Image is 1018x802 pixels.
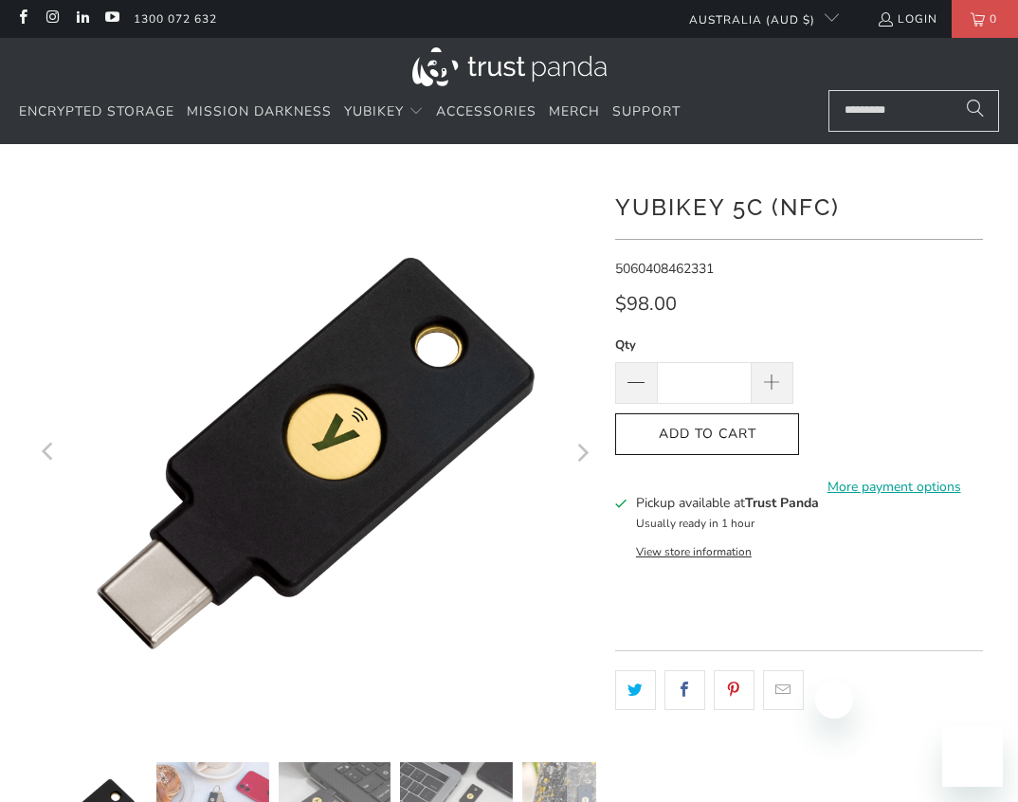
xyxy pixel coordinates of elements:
[714,670,754,710] a: Share this on Pinterest
[19,90,174,135] a: Encrypted Storage
[436,102,536,120] span: Accessories
[344,90,424,135] summary: YubiKey
[828,90,999,132] input: Search...
[615,260,714,278] span: 5060408462331
[344,102,404,120] span: YubiKey
[745,494,819,512] b: Trust Panda
[567,173,597,734] button: Next
[763,670,804,710] a: Email this to a friend
[612,90,681,135] a: Support
[134,9,217,29] a: 1300 072 632
[942,726,1003,787] iframe: 启动消息传送窗口的按钮
[14,11,30,27] a: Trust Panda Australia on Facebook
[805,477,983,498] a: More payment options
[187,102,332,120] span: Mission Darkness
[615,413,799,456] button: Add to Cart
[615,291,677,317] span: $98.00
[615,187,983,225] h1: YubiKey 5C (NFC)
[612,102,681,120] span: Support
[636,493,819,513] h3: Pickup available at
[103,11,119,27] a: Trust Panda Australia on YouTube
[615,335,793,355] label: Qty
[34,173,64,734] button: Previous
[615,670,656,710] a: Share this on Twitter
[636,544,752,559] button: View store information
[635,427,779,443] span: Add to Cart
[877,9,937,29] a: Login
[74,11,90,27] a: Trust Panda Australia on LinkedIn
[19,90,681,135] nav: Translation missing: en.navigation.header.main_nav
[19,102,174,120] span: Encrypted Storage
[549,90,600,135] a: Merch
[187,90,332,135] a: Mission Darkness
[636,516,754,531] small: Usually ready in 1 hour
[815,681,853,719] iframe: 关闭消息
[412,47,607,86] img: Trust Panda Australia
[549,102,600,120] span: Merch
[952,90,999,132] button: Search
[44,11,60,27] a: Trust Panda Australia on Instagram
[436,90,536,135] a: Accessories
[35,173,596,734] a: YubiKey 5C (NFC) - Trust Panda
[664,670,705,710] a: Share this on Facebook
